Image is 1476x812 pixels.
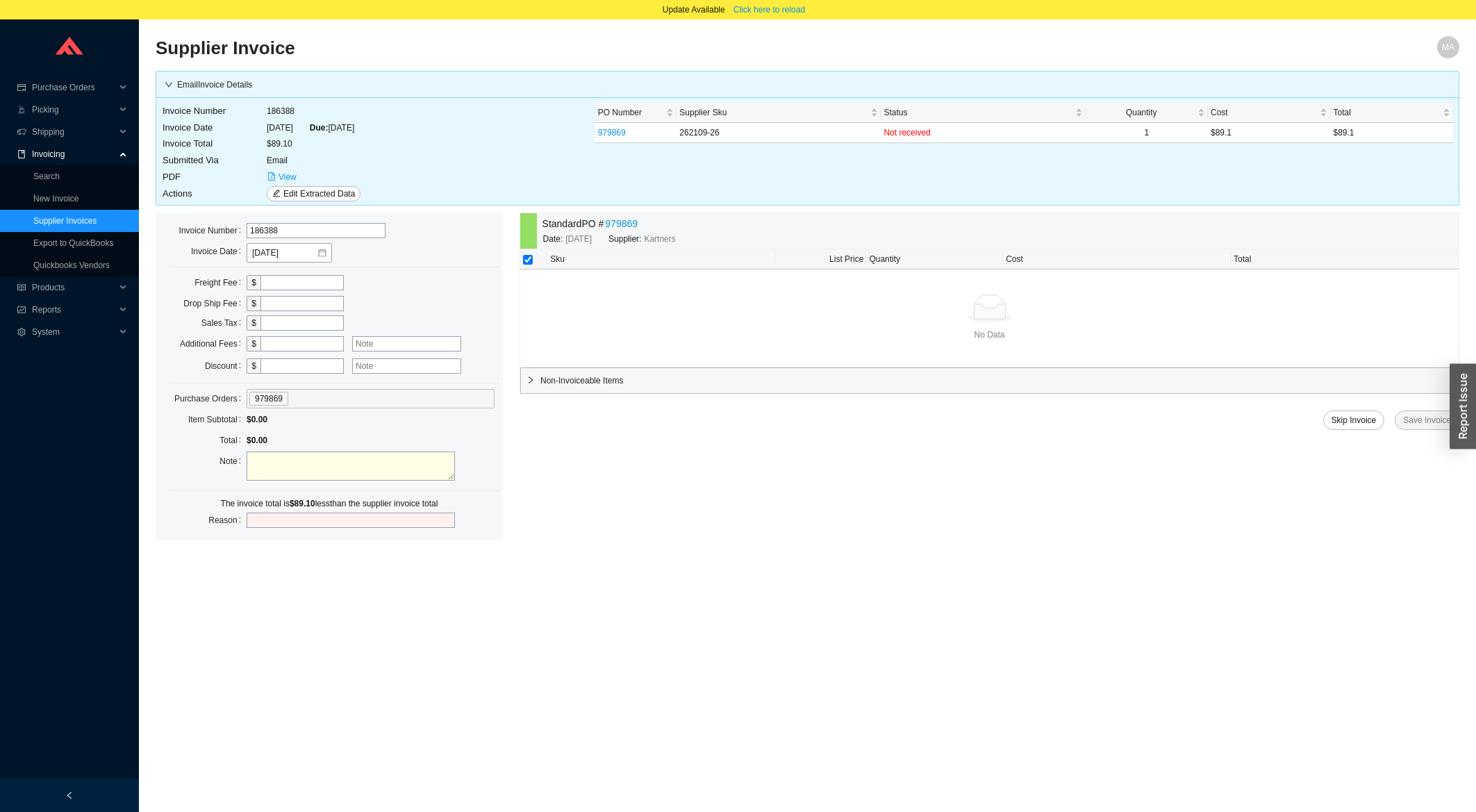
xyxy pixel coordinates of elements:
[17,150,26,158] span: book
[679,106,868,119] span: Supplier Sku
[249,392,288,406] span: 979869
[162,152,266,169] td: Submitted Via
[32,76,115,99] span: Purchase Orders
[523,328,1456,342] div: No Data
[17,328,26,336] span: setting
[174,389,247,408] label: Purchase Orders
[543,232,756,246] div: Date: Supplier:
[1395,411,1459,430] button: Save Invoice
[165,81,173,89] span: down
[526,376,535,384] span: right
[247,275,260,290] div: $
[32,299,115,321] span: Reports
[247,296,260,311] div: $
[1323,411,1385,430] button: Skip Invoice
[183,294,247,313] label: Drop Ship Fee
[677,103,881,123] th: Supplier Sku sortable
[162,119,266,136] td: Invoice Date
[598,106,664,119] span: PO Number
[290,499,315,508] span: $89.10
[775,249,866,270] th: List Price
[179,221,247,240] label: Invoice Number
[540,374,1452,388] span: Non-Invoiceable Items
[247,358,260,374] div: $
[180,334,247,354] label: Additional Fees
[266,119,361,136] td: [DATE] [DATE]
[17,306,26,314] span: fund
[162,135,266,152] td: Invoice Total
[247,436,267,445] span: $0.00
[33,238,113,248] a: Export to QuickBooks
[266,135,361,152] td: $89.10
[1231,249,1459,270] th: Total
[1086,123,1208,143] td: 1
[521,368,1458,393] div: Non-Invoiceable Items
[542,216,756,232] div: Standard PO #
[677,123,881,143] td: 262109-26
[219,451,247,471] label: Note
[205,356,247,376] label: Discount
[266,103,361,119] td: 186388
[310,123,329,133] span: Due:
[1330,123,1453,143] td: $89.1
[208,511,247,530] label: Reason
[194,273,247,292] label: Freight Fee
[32,321,115,343] span: System
[1211,106,1317,119] span: Cost
[162,169,266,185] td: PDF
[162,103,266,119] td: Invoice Number
[547,249,775,270] th: Sku
[267,186,360,201] button: editEdit Extracted Data
[565,232,592,246] span: [DATE]
[165,78,1450,92] div: Email Invoice Details
[32,121,115,143] span: Shipping
[644,232,675,246] span: Kartners
[866,249,1003,270] th: Quantity
[283,187,355,201] span: Edit Extracted Data
[1088,106,1195,119] span: Quantity
[33,194,78,204] a: New Invoice
[247,315,260,331] div: $
[598,128,626,138] a: 979869
[267,169,297,185] button: file-pdfView
[156,36,1134,60] h2: Supplier Invoice
[884,106,1072,119] span: Status
[201,313,247,333] label: Sales Tax
[247,336,260,351] div: $
[352,358,461,374] input: Note
[32,99,115,121] span: Picking
[65,791,74,799] span: left
[272,189,281,199] span: edit
[733,3,805,17] span: Click here to reload
[267,172,276,182] span: file-pdf
[595,103,677,123] th: PO Number sortable
[32,276,115,299] span: Products
[1208,123,1330,143] td: $89.1
[162,185,266,202] td: Actions
[352,336,461,351] input: Note
[33,260,110,270] a: Quickbooks Vendors
[1208,103,1330,123] th: Cost sortable
[247,415,267,424] span: $0.00
[1086,103,1208,123] th: Quantity sortable
[1332,413,1377,427] span: Skip Invoice
[32,143,115,165] span: Invoicing
[17,283,26,292] span: read
[884,126,1082,140] div: Not received
[1442,36,1454,58] span: MA
[164,497,495,511] div: The invoice total is less than the supplier invoice total
[188,410,247,429] label: Item Subtotal
[266,152,361,169] td: Email
[1003,249,1231,270] th: Cost
[279,170,297,184] span: View
[1330,103,1453,123] th: Total sortable
[605,216,638,232] a: 979869
[33,216,97,226] a: Supplier Invoices
[881,103,1085,123] th: Status sortable
[17,83,26,92] span: credit-card
[191,242,247,261] label: Invoice Date
[33,172,60,181] a: Search
[252,246,317,260] input: 08/14/2025
[219,431,247,450] label: Total
[1333,106,1440,119] span: Total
